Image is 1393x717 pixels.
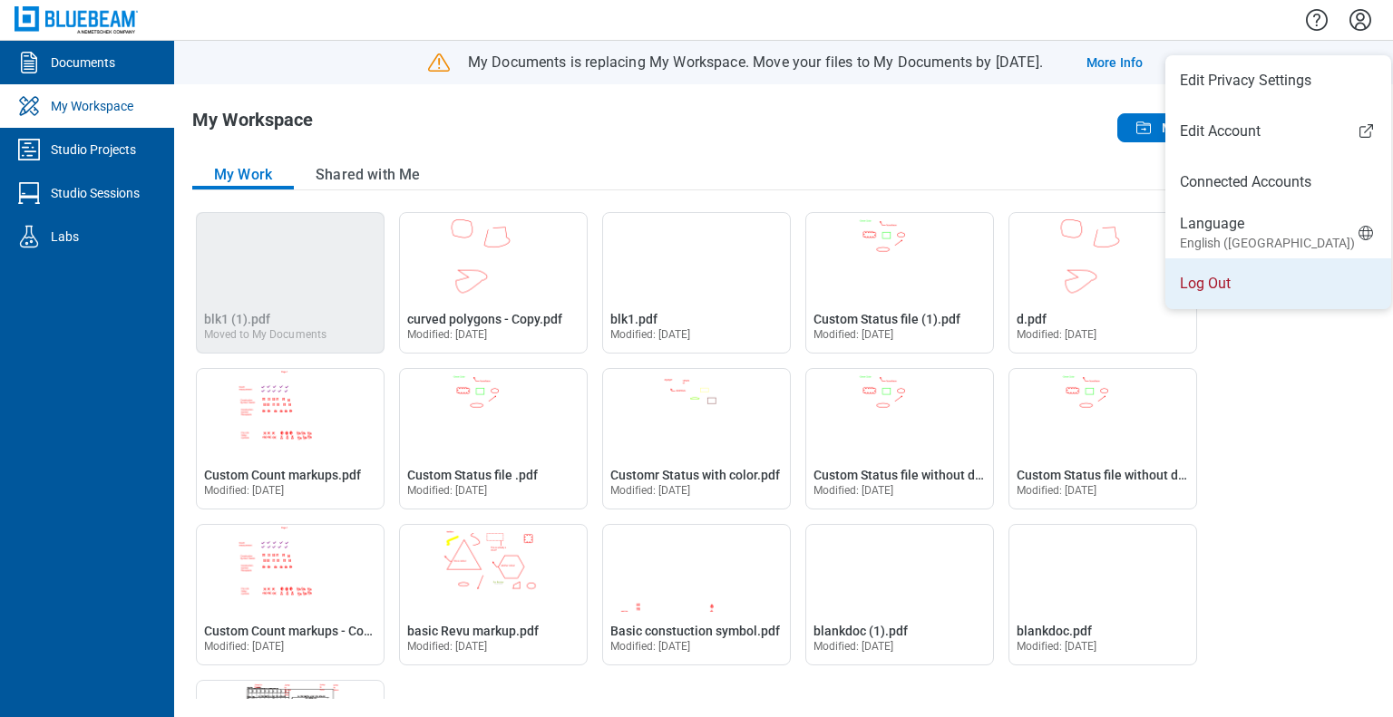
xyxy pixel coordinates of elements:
div: Moved to My Documents [204,328,326,341]
span: Custom Status file without default status.pdf [1017,468,1274,482]
span: Modified: [DATE] [204,640,285,653]
li: Edit Privacy Settings [1165,55,1391,106]
span: Custom Status file (1).pdf [813,312,960,326]
span: Custom Status file .pdf [407,468,538,482]
img: Custom Count markups - Copy.pdf [197,525,384,612]
span: Modified: [DATE] [407,328,488,341]
span: Modified: [DATE] [813,328,894,341]
div: My Workspace [51,97,133,115]
span: Modified: [DATE] [1017,640,1097,653]
div: Language [1180,214,1355,252]
span: Modified: [DATE] [407,484,488,497]
span: Modified: [DATE] [407,640,488,653]
span: Modified: [DATE] [610,328,691,341]
li: Log Out [1165,258,1391,309]
span: Modified: [DATE] [813,640,894,653]
div: Open Custom Status file without default status - Copy.pdf in Editor [805,368,994,509]
span: Basic constuction symbol.pdf [610,624,780,638]
h1: My Workspace [192,110,313,139]
span: Custom Count markups - Copy.pdf [204,624,399,638]
div: Open Custom Status file without default status.pdf in Editor [1008,368,1197,509]
div: Open blk1.pdf in Editor [602,212,791,354]
button: My Work [192,160,294,189]
span: Modified: [DATE] [813,484,894,497]
div: Open blankdoc (1).pdf in Editor [805,524,994,665]
span: d.pdf [1017,312,1047,326]
span: Modified: [DATE] [1017,328,1097,341]
span: Custom Status file without default status - Copy.pdf [813,468,1109,482]
small: English ([GEOGRAPHIC_DATA]) [1180,234,1355,252]
img: d.pdf [1009,213,1196,300]
div: Studio Projects [51,140,136,159]
img: Bluebeam, Inc. [15,6,138,33]
span: blankdoc.pdf [1017,624,1092,638]
div: Studio Sessions [51,184,140,202]
a: Moved to My Documents [204,312,326,341]
img: Custom Count markups.pdf [197,369,384,456]
img: Custom Status file .pdf [400,369,587,456]
p: My Documents is replacing My Workspace. Move your files to My Documents by [DATE]. [468,53,1043,73]
span: Modified: [DATE] [1017,484,1097,497]
img: blk1.pdf [603,213,790,300]
svg: Labs [15,222,44,251]
div: Documents [51,53,115,72]
button: Shared with Me [294,160,442,189]
img: Custom Status file without default status.pdf [1009,369,1196,456]
span: basic Revu markup.pdf [407,624,539,638]
span: Move Files [1162,119,1226,137]
img: Custom Status file without default status - Copy.pdf [806,369,993,456]
img: blankdoc (1).pdf [806,525,993,612]
img: Custom Status file (1).pdf [806,213,993,300]
div: Open blankdoc.pdf in Editor [1008,524,1197,665]
div: Open d.pdf in Editor [1008,212,1197,354]
img: curved polygons - Copy.pdf [400,213,587,300]
button: Move Files [1117,113,1249,142]
svg: My Workspace [15,92,44,121]
div: Open Basic constuction symbol.pdf in Editor [602,524,791,665]
div: Open curved polygons - Copy.pdf in Editor [399,212,588,354]
span: Modified: [DATE] [204,484,285,497]
svg: Studio Projects [15,135,44,164]
img: blankdoc.pdf [1009,525,1196,612]
img: Basic constuction symbol.pdf [603,525,790,612]
img: blk1 (1).pdf [197,213,384,300]
div: Open Customr Status with color.pdf in Editor [602,368,791,509]
span: blk1 (1).pdf [204,312,270,326]
img: Customr Status with color.pdf [603,369,790,456]
img: basic Revu markup.pdf [400,525,587,612]
div: blk1 (1).pdf [196,212,385,354]
div: Open Custom Status file (1).pdf in Editor [805,212,994,354]
span: Custom Count markups.pdf [204,468,361,482]
span: blankdoc (1).pdf [813,624,908,638]
a: More Info [1086,53,1143,72]
div: Open Custom Count markups.pdf in Editor [196,368,385,509]
span: Modified: [DATE] [610,484,691,497]
ul: Menu [1165,55,1391,309]
span: blk1.pdf [610,312,658,326]
span: Customr Status with color.pdf [610,468,780,482]
div: Open basic Revu markup.pdf in Editor [399,524,588,665]
svg: Documents [15,48,44,77]
svg: Studio Sessions [15,179,44,208]
div: Open Custom Status file .pdf in Editor [399,368,588,509]
a: Edit Account [1165,121,1391,142]
div: Labs [51,228,79,246]
button: Settings [1346,5,1375,35]
span: curved polygons - Copy.pdf [407,312,562,326]
span: Modified: [DATE] [610,640,691,653]
a: Connected Accounts [1180,171,1377,193]
div: Open Custom Count markups - Copy.pdf in Editor [196,524,385,665]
